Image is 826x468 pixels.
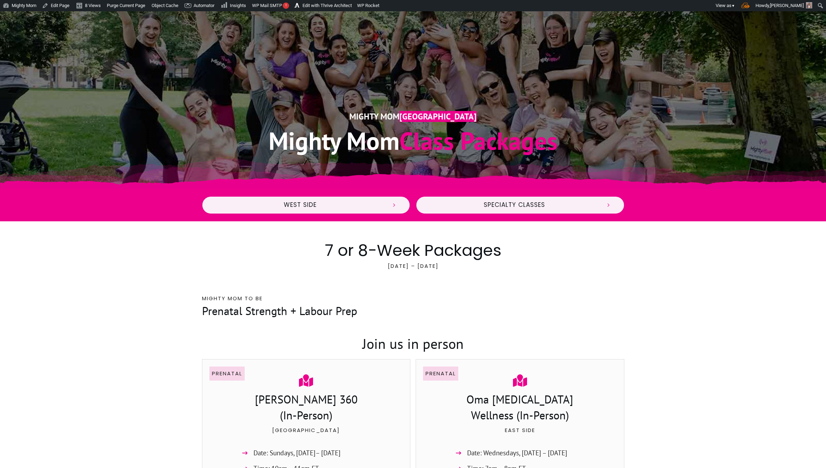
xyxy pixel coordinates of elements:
[210,426,403,443] p: [GEOGRAPHIC_DATA]
[202,303,624,327] h3: Prenatal Strength + Labour Prep
[399,111,477,122] span: [GEOGRAPHIC_DATA]
[770,3,804,8] span: [PERSON_NAME]
[202,294,624,303] p: Mighty Mom To Be
[732,4,735,8] span: ▼
[416,196,625,214] a: Specialty Classes
[202,196,411,214] a: West Side
[202,328,624,359] h3: Join us in person
[202,239,624,261] h2: 7 or 8-Week Packages
[212,369,242,378] p: Prenatal
[423,426,617,443] p: East Side
[210,392,403,425] h3: [PERSON_NAME] 360 (In-Person)
[450,392,590,425] h3: Oma [MEDICAL_DATA] Wellness (In-Person)
[202,261,624,279] p: [DATE] – [DATE]
[283,2,289,9] span: !
[209,125,617,157] h1: Class Packages
[215,201,386,209] span: West Side
[349,111,399,122] span: Mighty Mom
[426,369,456,378] p: Prenatal
[429,201,600,209] span: Specialty Classes
[253,447,341,459] span: Date: Sundays, [DATE]– [DATE]
[269,125,399,156] span: Mighty Mom
[230,3,246,8] span: Insights
[467,447,567,459] span: Date: Wednesdays, [DATE] – [DATE]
